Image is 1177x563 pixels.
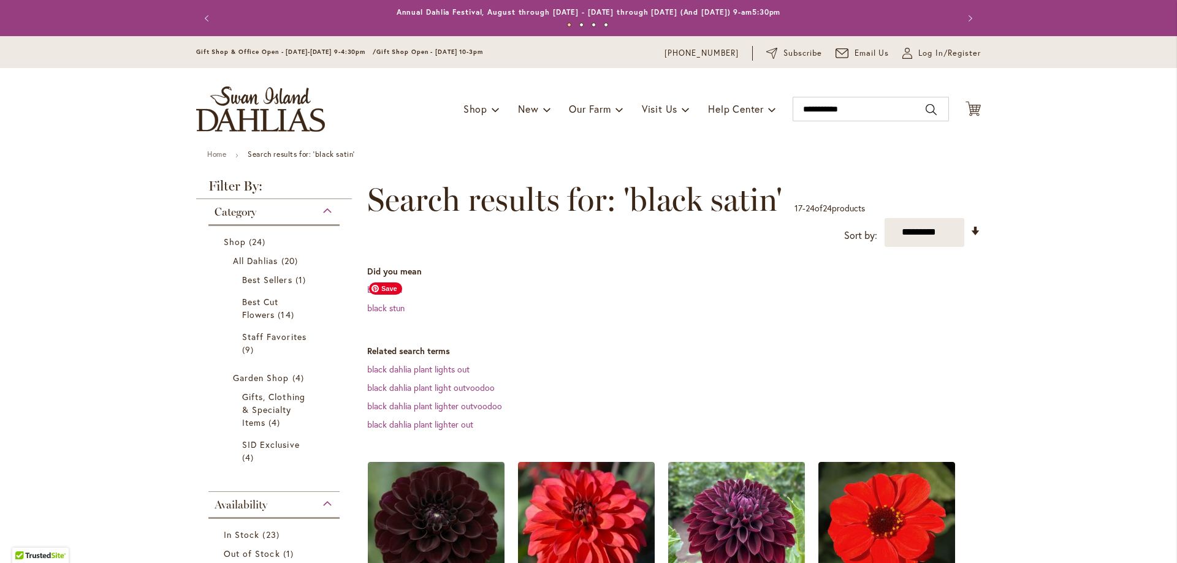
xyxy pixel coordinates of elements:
[224,236,246,247] span: Shop
[642,102,677,115] span: Visit Us
[196,6,221,31] button: Previous
[242,391,305,428] span: Gifts, Clothing & Specialty Items
[242,295,309,321] a: Best Cut Flowers
[242,273,309,286] a: Best Sellers
[397,7,781,17] a: Annual Dahlia Festival, August through [DATE] - [DATE] through [DATE] (And [DATE]) 9-am5:30pm
[242,274,292,285] span: Best Sellers
[224,548,280,559] span: Out of Stock
[518,102,538,115] span: New
[367,400,502,412] a: black dahlia plant lighter outvoodoo
[579,23,584,27] button: 2 of 4
[823,202,832,214] span: 24
[367,181,782,218] span: Search results for: 'black satin'
[249,235,269,248] span: 24
[794,198,865,218] p: - of products
[242,438,309,464] a: SID Exclusive
[242,331,307,342] span: Staff Favorites
[248,149,355,159] strong: Search results for: 'black satin'
[295,273,309,286] span: 1
[855,47,889,59] span: Email Us
[844,224,877,247] label: Sort by:
[367,418,473,430] a: black dahlia plant lighter out
[224,529,259,540] span: In Stock
[281,254,301,267] span: 20
[369,282,402,295] span: Save
[196,48,376,56] span: Gift Shop & Office Open - [DATE]-[DATE] 9-4:30pm /
[215,498,267,512] span: Availability
[567,23,571,27] button: 1 of 4
[592,23,596,27] button: 3 of 4
[367,382,495,393] a: black dahlia plant light outvoodoo
[836,47,889,59] a: Email Us
[233,255,278,266] span: All Dahlias
[207,149,226,159] a: Home
[806,202,815,214] span: 24
[242,439,300,450] span: SID Exclusive
[918,47,981,59] span: Log In/Register
[224,547,327,560] a: Out of Stock 1
[215,205,256,219] span: Category
[367,302,405,314] a: black stun
[196,179,352,199] strong: Filter By:
[783,47,822,59] span: Subscribe
[242,390,309,429] a: Gifts, Clothing &amp; Specialty Items
[463,102,487,115] span: Shop
[604,23,608,27] button: 4 of 4
[224,528,327,541] a: In Stock 23
[278,308,297,321] span: 14
[569,102,611,115] span: Our Farm
[283,547,297,560] span: 1
[766,47,822,59] a: Subscribe
[376,48,483,56] span: Gift Shop Open - [DATE] 10-3pm
[242,296,278,320] span: Best Cut Flowers
[269,416,283,429] span: 4
[794,202,802,214] span: 17
[367,265,981,278] dt: Did you mean
[708,102,764,115] span: Help Center
[292,371,307,384] span: 4
[665,47,739,59] a: [PHONE_NUMBER]
[233,254,318,267] a: All Dahlias
[242,330,309,356] a: Staff Favorites
[367,345,981,357] dt: Related search terms
[242,343,257,356] span: 9
[233,371,318,384] a: Garden Shop
[956,6,981,31] button: Next
[902,47,981,59] a: Log In/Register
[367,363,470,375] a: black dahlia plant lights out
[242,451,257,464] span: 4
[196,86,325,132] a: store logo
[367,284,402,295] a: black stai
[224,235,327,248] a: Shop
[262,528,282,541] span: 23
[233,372,289,384] span: Garden Shop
